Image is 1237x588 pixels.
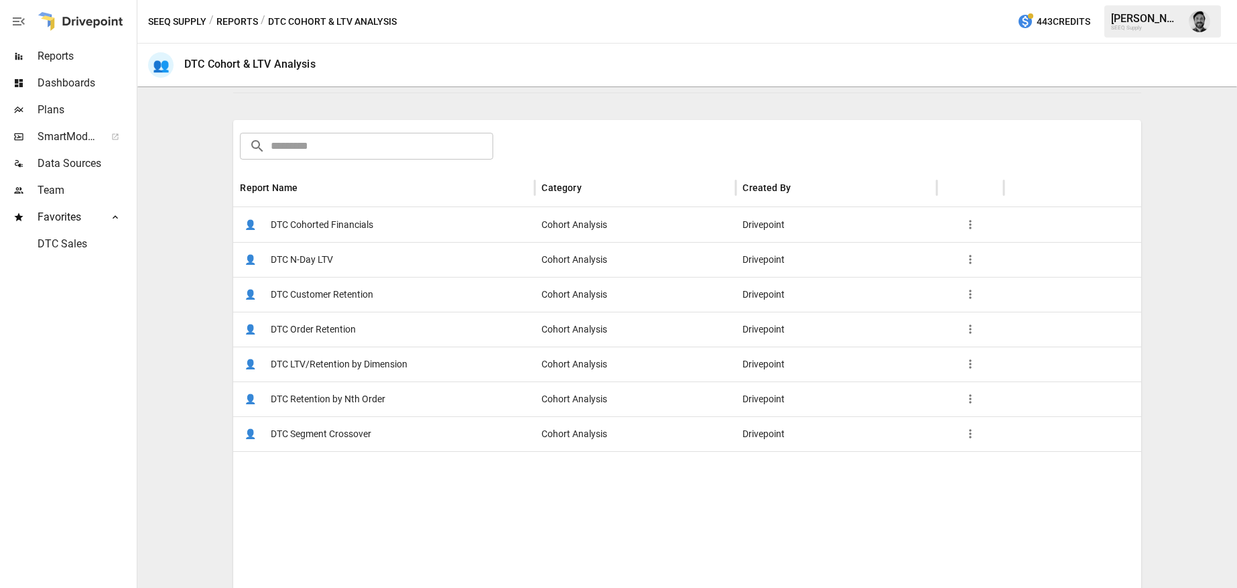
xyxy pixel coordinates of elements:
[583,178,602,197] button: Sort
[38,182,134,198] span: Team
[535,416,736,451] div: Cohort Analysis
[535,347,736,381] div: Cohort Analysis
[1181,3,1218,40] button: Keenan Kelly
[38,156,134,172] span: Data Sources
[261,13,265,30] div: /
[38,48,134,64] span: Reports
[736,207,937,242] div: Drivepoint
[240,389,260,409] span: 👤
[240,424,260,444] span: 👤
[742,182,791,193] div: Created By
[240,215,260,235] span: 👤
[736,347,937,381] div: Drivepoint
[736,242,937,277] div: Drivepoint
[792,178,811,197] button: Sort
[38,236,134,252] span: DTC Sales
[535,312,736,347] div: Cohort Analysis
[271,347,407,381] span: DTC LTV/Retention by Dimension
[535,207,736,242] div: Cohort Analysis
[1012,9,1096,34] button: 443Credits
[1111,25,1181,31] div: SEEQ Supply
[148,13,206,30] button: SEEQ Supply
[271,312,356,347] span: DTC Order Retention
[736,381,937,416] div: Drivepoint
[299,178,318,197] button: Sort
[535,242,736,277] div: Cohort Analysis
[148,52,174,78] div: 👥
[535,277,736,312] div: Cohort Analysis
[240,284,260,304] span: 👤
[38,209,96,225] span: Favorites
[736,416,937,451] div: Drivepoint
[216,13,258,30] button: Reports
[271,417,371,451] span: DTC Segment Crossover
[240,249,260,270] span: 👤
[535,381,736,416] div: Cohort Analysis
[1189,11,1210,32] img: Keenan Kelly
[271,382,385,416] span: DTC Retention by Nth Order
[38,102,134,118] span: Plans
[96,127,105,143] span: ™
[736,312,937,347] div: Drivepoint
[240,354,260,374] span: 👤
[541,182,581,193] div: Category
[209,13,214,30] div: /
[1037,13,1090,30] span: 443 Credits
[1111,12,1181,25] div: [PERSON_NAME]
[184,58,316,70] div: DTC Cohort & LTV Analysis
[271,278,373,312] span: DTC Customer Retention
[271,243,333,277] span: DTC N-Day LTV
[38,75,134,91] span: Dashboards
[240,319,260,339] span: 👤
[736,277,937,312] div: Drivepoint
[38,129,96,145] span: SmartModel
[240,182,298,193] div: Report Name
[271,208,373,242] span: DTC Cohorted Financials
